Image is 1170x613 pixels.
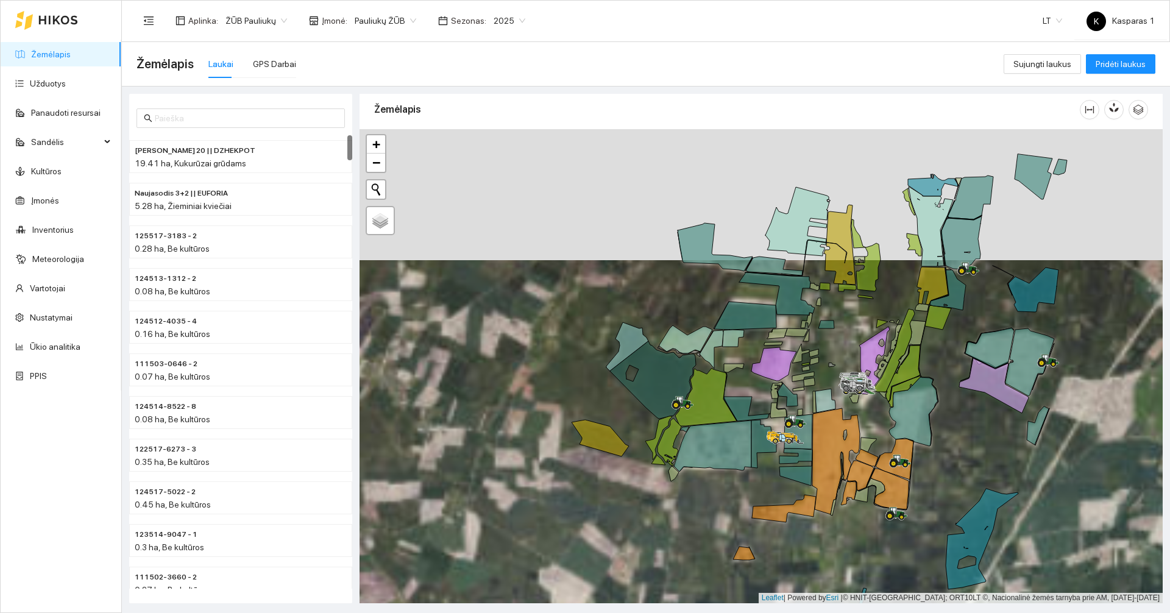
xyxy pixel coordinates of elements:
span: menu-fold [143,15,154,26]
span: 0.28 ha, Be kultūros [135,244,210,253]
span: Įmonė : [322,14,347,27]
span: Prie Gudaičio 20 || DZHEKPOT [135,145,255,157]
a: Kultūros [31,166,62,176]
button: Sujungti laukus [1004,54,1081,74]
a: Nustatymai [30,313,73,322]
span: calendar [438,16,448,26]
a: Esri [826,594,839,602]
a: Žemėlapis [31,49,71,59]
a: Zoom in [367,135,385,154]
a: Įmonės [31,196,59,205]
a: Leaflet [762,594,784,602]
div: | Powered by © HNIT-[GEOGRAPHIC_DATA]; ORT10LT ©, Nacionalinė žemės tarnyba prie AM, [DATE]-[DATE] [759,593,1163,603]
span: Sezonas : [451,14,486,27]
span: 0.08 ha, Be kultūros [135,414,210,424]
span: 111502-3660 - 2 [135,572,197,583]
span: shop [309,16,319,26]
span: Kasparas 1 [1087,16,1155,26]
span: 19.41 ha, Kukurūzai grūdams [135,158,246,168]
span: Sujungti laukus [1013,57,1071,71]
span: 124512-4035 - 4 [135,316,197,327]
a: Zoom out [367,154,385,172]
span: K [1094,12,1099,31]
span: column-width [1080,105,1099,115]
div: Žemėlapis [374,92,1080,127]
span: 0.07 ha, Be kultūros [135,372,210,381]
span: 124514-8522 - 8 [135,401,196,413]
span: 5.28 ha, Žieminiai kviečiai [135,201,232,211]
a: Užduotys [30,79,66,88]
span: 0.35 ha, Be kultūros [135,457,210,467]
a: Meteorologija [32,254,84,264]
div: Laukai [208,57,233,71]
button: column-width [1080,100,1099,119]
a: Inventorius [32,225,74,235]
span: 125517-3183 - 2 [135,230,197,242]
a: Ūkio analitika [30,342,80,352]
span: + [372,136,380,152]
span: layout [175,16,185,26]
span: Žemėlapis [136,54,194,74]
span: Naujasodis 3+2 || EUFORIA [135,188,228,199]
a: PPIS [30,371,47,381]
span: 0.16 ha, Be kultūros [135,329,210,339]
span: 124513-1312 - 2 [135,273,196,285]
span: 0.45 ha, Be kultūros [135,500,211,509]
button: Initiate a new search [367,180,385,199]
a: Vartotojai [30,283,65,293]
span: 122517-6273 - 3 [135,444,196,455]
a: Layers [367,207,394,234]
span: − [372,155,380,170]
span: 0.08 ha, Be kultūros [135,286,210,296]
span: search [144,114,152,122]
span: 0.27 ha, Be kultūros [135,585,210,595]
span: 123514-9047 - 1 [135,529,197,540]
span: | [841,594,843,602]
a: Sujungti laukus [1004,59,1081,69]
span: 124517-5022 - 2 [135,486,196,498]
input: Paieška [155,112,338,125]
span: ŽŪB Pauliukų [225,12,287,30]
span: 0.3 ha, Be kultūros [135,542,204,552]
span: 111503-0646 - 2 [135,358,197,370]
span: Aplinka : [188,14,218,27]
button: menu-fold [136,9,161,33]
div: GPS Darbai [253,57,296,71]
a: Panaudoti resursai [31,108,101,118]
button: Pridėti laukus [1086,54,1155,74]
span: Pridėti laukus [1096,57,1146,71]
a: Pridėti laukus [1086,59,1155,69]
span: LT [1043,12,1062,30]
span: Pauliukų ŽŪB [355,12,416,30]
span: 2025 [494,12,525,30]
span: Sandėlis [31,130,101,154]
